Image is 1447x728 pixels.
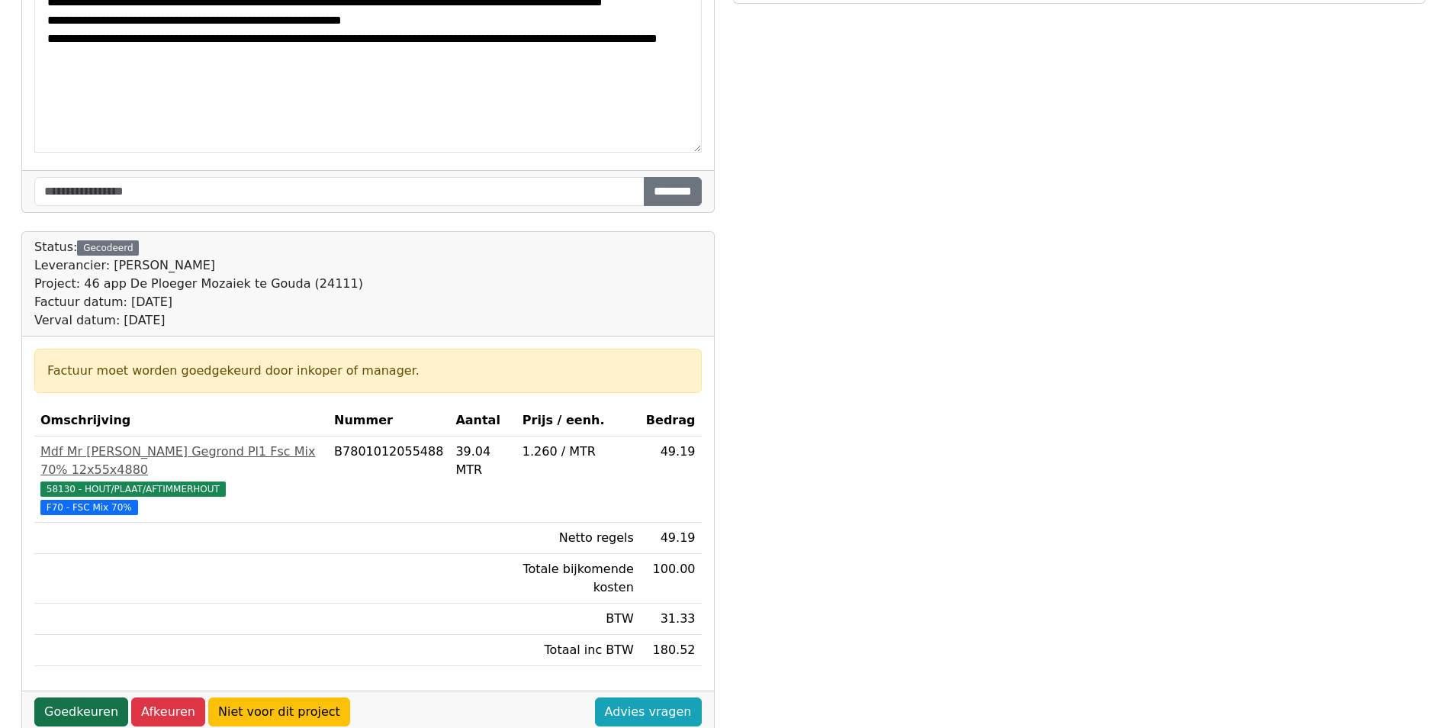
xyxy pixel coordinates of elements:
th: Aantal [449,405,516,436]
th: Omschrijving [34,405,328,436]
div: Project: 46 app De Ploeger Mozaiek te Gouda (24111) [34,275,363,293]
td: 31.33 [640,604,702,635]
td: Totale bijkomende kosten [516,554,640,604]
td: Totaal inc BTW [516,635,640,666]
td: B7801012055488 [328,436,449,523]
div: Leverancier: [PERSON_NAME] [34,256,363,275]
span: F70 - FSC Mix 70% [40,500,138,515]
td: 100.00 [640,554,702,604]
td: 49.19 [640,523,702,554]
a: Mdf Mr [PERSON_NAME] Gegrond Pl1 Fsc Mix 70% 12x55x488058130 - HOUT/PLAAT/AFTIMMERHOUT F70 - FSC ... [40,443,322,516]
td: 180.52 [640,635,702,666]
td: 49.19 [640,436,702,523]
td: BTW [516,604,640,635]
div: 1.260 / MTR [523,443,634,461]
div: Mdf Mr [PERSON_NAME] Gegrond Pl1 Fsc Mix 70% 12x55x4880 [40,443,322,479]
div: Status: [34,238,363,330]
div: Factuur datum: [DATE] [34,293,363,311]
div: Verval datum: [DATE] [34,311,363,330]
th: Nummer [328,405,449,436]
a: Niet voor dit project [208,697,350,726]
a: Advies vragen [595,697,702,726]
a: Afkeuren [131,697,205,726]
th: Bedrag [640,405,702,436]
td: Netto regels [516,523,640,554]
div: 39.04 MTR [455,443,510,479]
a: Goedkeuren [34,697,128,726]
div: Gecodeerd [77,240,139,256]
div: Factuur moet worden goedgekeurd door inkoper of manager. [47,362,689,380]
span: 58130 - HOUT/PLAAT/AFTIMMERHOUT [40,482,226,497]
th: Prijs / eenh. [516,405,640,436]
